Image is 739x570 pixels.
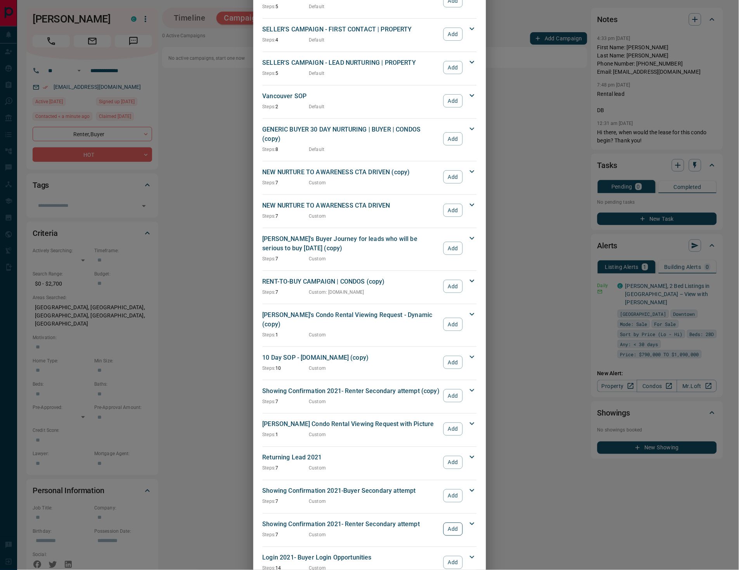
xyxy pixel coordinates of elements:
span: Steps: [263,332,276,338]
button: Add [443,318,462,331]
p: 2 [263,103,309,110]
div: [PERSON_NAME]'s Buyer Journey for leads who will be serious to buy [DATE] (copy)Steps:7CustomAdd [263,233,477,264]
p: Custom [309,532,326,539]
span: Steps: [263,37,276,43]
span: Steps: [263,256,276,262]
p: Default [309,70,325,77]
p: 7 [263,398,309,405]
button: Add [443,28,462,41]
div: SELLER'S CAMPAIGN - LEAD NURTURING | PROPERTYSteps:5DefaultAdd [263,57,477,78]
p: 5 [263,3,309,10]
p: GENERIC BUYER 30 DAY NURTURING | BUYER | CONDOS (copy) [263,125,440,144]
p: 8 [263,146,309,153]
p: Custom : [DOMAIN_NAME] [309,289,364,296]
p: Custom [309,465,326,472]
p: SELLER'S CAMPAIGN - FIRST CONTACT | PROPERTY [263,25,440,34]
p: 4 [263,36,309,43]
p: Showing Confirmation 2021- Renter Secondary attempt (copy) [263,386,440,396]
span: Steps: [263,104,276,109]
div: [PERSON_NAME] Condo Rental Viewing Request with PictureSteps:1CustomAdd [263,418,477,440]
button: Add [443,94,462,107]
div: Showing Confirmation 2021- Renter Secondary attemptSteps:7CustomAdd [263,518,477,540]
div: Vancouver SOPSteps:2DefaultAdd [263,90,477,112]
p: Login 2021- Buyer Login Opportunities [263,553,440,563]
p: [PERSON_NAME]'s Condo Rental Viewing Request - Dynamic (copy) [263,310,440,329]
p: Vancouver SOP [263,92,440,101]
p: Custom [309,365,326,372]
p: Custom [309,398,326,405]
button: Add [443,170,462,184]
span: Steps: [263,466,276,471]
div: [PERSON_NAME]'s Condo Rental Viewing Request - Dynamic (copy)Steps:1CustomAdd [263,309,477,340]
div: SELLER'S CAMPAIGN - FIRST CONTACT | PROPERTYSteps:4DefaultAdd [263,23,477,45]
p: 7 [263,213,309,220]
p: Default [309,36,325,43]
p: 7 [263,498,309,505]
div: Showing Confirmation 2021-Buyer Secondary attemptSteps:7CustomAdd [263,485,477,507]
p: Showing Confirmation 2021-Buyer Secondary attempt [263,487,440,496]
p: Default [309,103,325,110]
button: Add [443,356,462,369]
p: 7 [263,532,309,539]
button: Add [443,389,462,402]
p: Custom [309,331,326,338]
p: Custom [309,213,326,220]
div: NEW NURTURE TO AWARENESS CTA DRIVENSteps:7CustomAdd [263,199,477,221]
p: Custom [309,431,326,438]
p: [PERSON_NAME] Condo Rental Viewing Request with Picture [263,420,440,429]
p: 1 [263,331,309,338]
button: Add [443,556,462,569]
button: Add [443,456,462,469]
span: Steps: [263,366,276,371]
span: Steps: [263,499,276,504]
p: RENT-TO-BUY CAMPAIGN | CONDOS (copy) [263,277,440,286]
p: Custom [309,498,326,505]
p: 1 [263,431,309,438]
p: 10 Day SOP - [DOMAIN_NAME] (copy) [263,353,440,362]
p: Default [309,146,325,153]
p: Default [309,3,325,10]
div: NEW NURTURE TO AWARENESS CTA DRIVEN (copy)Steps:7CustomAdd [263,166,477,188]
span: Steps: [263,532,276,538]
p: 7 [263,255,309,262]
span: Steps: [263,289,276,295]
p: 7 [263,465,309,472]
button: Add [443,523,462,536]
button: Add [443,204,462,217]
p: NEW NURTURE TO AWARENESS CTA DRIVEN (copy) [263,168,440,177]
button: Add [443,423,462,436]
span: Steps: [263,71,276,76]
p: 7 [263,289,309,296]
button: Add [443,242,462,255]
button: Add [443,280,462,293]
span: Steps: [263,4,276,9]
span: Steps: [263,180,276,185]
div: RENT-TO-BUY CAMPAIGN | CONDOS (copy)Steps:7Custom: [DOMAIN_NAME]Add [263,275,477,297]
p: Custom [309,255,326,262]
div: Returning Lead 2021Steps:7CustomAdd [263,452,477,473]
button: Add [443,132,462,146]
p: Custom [309,179,326,186]
p: Showing Confirmation 2021- Renter Secondary attempt [263,520,440,529]
button: Add [443,61,462,74]
div: 10 Day SOP - [DOMAIN_NAME] (copy)Steps:10CustomAdd [263,352,477,373]
div: Showing Confirmation 2021- Renter Secondary attempt (copy)Steps:7CustomAdd [263,385,477,407]
p: 7 [263,179,309,186]
p: Returning Lead 2021 [263,453,440,463]
span: Steps: [263,213,276,219]
button: Add [443,489,462,502]
span: Steps: [263,399,276,404]
div: GENERIC BUYER 30 DAY NURTURING | BUYER | CONDOS (copy)Steps:8DefaultAdd [263,123,477,154]
p: 10 [263,365,309,372]
p: [PERSON_NAME]'s Buyer Journey for leads who will be serious to buy [DATE] (copy) [263,234,440,253]
span: Steps: [263,432,276,438]
p: NEW NURTURE TO AWARENESS CTA DRIVEN [263,201,440,210]
span: Steps: [263,147,276,152]
p: 5 [263,70,309,77]
p: SELLER'S CAMPAIGN - LEAD NURTURING | PROPERTY [263,58,440,68]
